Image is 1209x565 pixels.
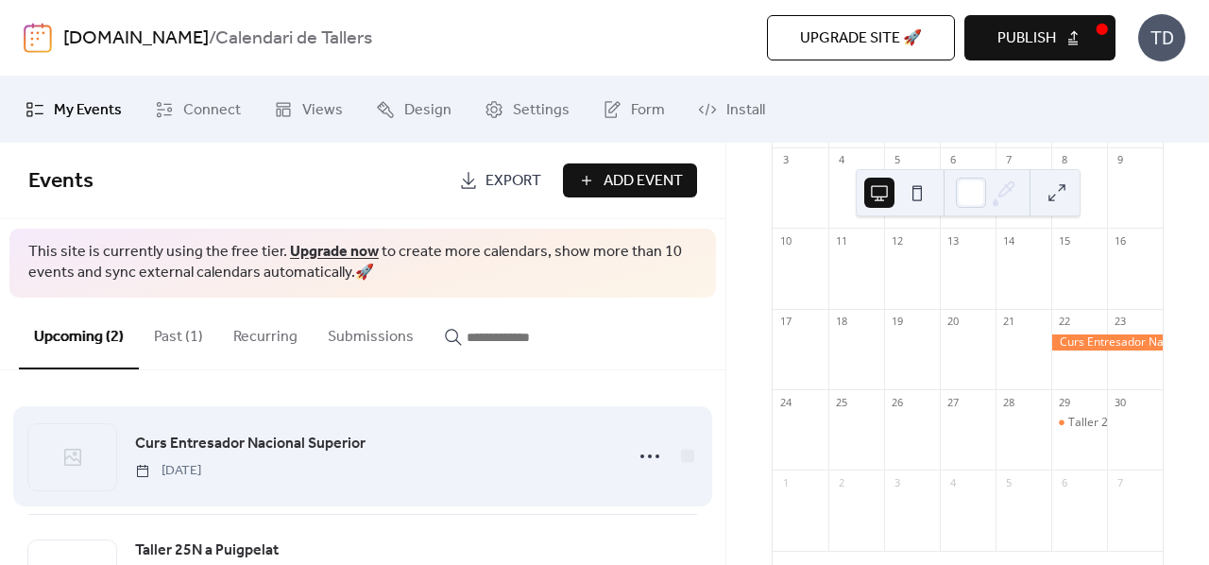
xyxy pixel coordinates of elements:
div: 13 [945,233,960,248]
div: 11 [834,233,848,248]
button: Publish [964,15,1115,60]
div: 10 [778,233,792,248]
div: 17 [778,315,792,329]
div: 7 [1001,153,1015,167]
div: 5 [1001,475,1015,489]
div: 25 [834,395,848,409]
span: Install [726,99,765,122]
span: Add Event [604,170,683,193]
span: Events [28,161,94,202]
div: 21 [1001,315,1015,329]
div: 18 [834,315,848,329]
div: 8 [1057,153,1071,167]
img: logo [24,23,52,53]
button: Submissions [313,298,429,368]
a: Connect [141,84,255,135]
a: Design [362,84,466,135]
div: 29 [1057,395,1071,409]
div: 22 [1057,315,1071,329]
div: 15 [1057,233,1071,248]
div: 6 [945,153,960,167]
span: [DATE] [135,461,201,481]
button: Add Event [563,163,697,197]
div: 12 [890,233,904,248]
b: Calendari de Tallers [215,21,372,57]
a: My Events [11,84,136,135]
span: This site is currently using the free tier. to create more calendars, show more than 10 events an... [28,242,697,284]
a: Form [588,84,679,135]
span: Views [302,99,343,122]
div: 16 [1113,233,1127,248]
a: Export [445,163,555,197]
div: 3 [778,153,792,167]
div: 4 [834,153,848,167]
a: Curs Entresador Nacional Superior [135,432,366,456]
a: Upgrade now [290,237,379,266]
div: 2 [834,475,848,489]
button: Upgrade site 🚀 [767,15,955,60]
div: 3 [890,475,904,489]
div: 9 [1113,153,1127,167]
div: Taller 25N a Puigpelat [1068,415,1184,431]
button: Upcoming (2) [19,298,139,369]
div: 30 [1113,395,1127,409]
div: 14 [1001,233,1015,248]
span: My Events [54,99,122,122]
span: Publish [997,27,1056,50]
button: Past (1) [139,298,218,368]
a: Views [260,84,357,135]
span: Curs Entresador Nacional Superior [135,433,366,455]
div: 26 [890,395,904,409]
div: 20 [945,315,960,329]
a: Taller 25N a Puigpelat [135,539,279,563]
div: 5 [890,153,904,167]
span: Design [404,99,451,122]
div: TD [1138,14,1185,61]
a: Settings [470,84,584,135]
div: 6 [1057,475,1071,489]
span: Settings [513,99,570,122]
button: Recurring [218,298,313,368]
div: 27 [945,395,960,409]
a: Install [684,84,779,135]
div: 1 [778,475,792,489]
div: 19 [890,315,904,329]
div: Curs Entresador Nacional Superior [1051,334,1163,351]
div: 7 [1113,475,1127,489]
div: 24 [778,395,792,409]
span: Connect [183,99,241,122]
span: Upgrade site 🚀 [800,27,922,50]
span: Export [485,170,541,193]
a: [DOMAIN_NAME] [63,21,209,57]
b: / [209,21,215,57]
span: Taller 25N a Puigpelat [135,539,279,562]
div: 23 [1113,315,1127,329]
div: Taller 25N a Puigpelat [1051,415,1107,431]
div: 4 [945,475,960,489]
span: Form [631,99,665,122]
div: 28 [1001,395,1015,409]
